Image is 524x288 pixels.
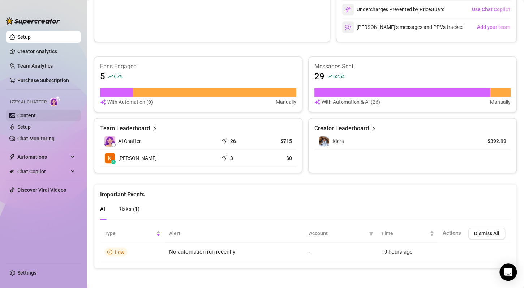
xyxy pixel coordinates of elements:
span: Chat Copilot [17,166,69,177]
div: Open Intercom Messenger [499,263,517,281]
a: Purchase Subscription [17,77,69,83]
span: Actions [443,230,461,236]
img: izzy-ai-chatter-avatar-DDCN_rTZ.svg [104,136,115,147]
span: filter [369,231,373,236]
article: 5 [100,71,105,82]
img: Kiera [319,136,329,146]
th: Time [377,225,438,242]
span: filter [368,228,375,239]
article: Manually [490,98,511,106]
span: Type [104,229,155,237]
span: Kiera [332,138,344,144]
span: rise [108,74,113,79]
span: Add your team [477,24,510,30]
th: Type [100,225,165,242]
span: - [309,248,310,255]
span: 625 % [333,73,344,80]
span: right [152,124,157,133]
span: No automation run recently [169,248,235,255]
span: [PERSON_NAME] [118,154,157,162]
span: 67 % [114,73,122,80]
article: Fans Engaged [100,63,296,71]
article: 26 [230,137,236,145]
span: Time [381,229,428,237]
a: Settings [17,270,36,276]
button: Add your team [477,21,511,33]
img: Chat Copilot [9,169,14,174]
img: svg%3e [345,24,351,30]
a: Setup [17,124,31,130]
article: Manually [276,98,296,106]
span: 10 hours ago [381,248,413,255]
div: [PERSON_NAME]’s messages and PPVs tracked [342,21,464,33]
a: Team Analytics [17,63,53,69]
span: Izzy AI Chatter [10,99,47,106]
span: Automations [17,151,69,163]
img: logo-BBDzfeDw.svg [6,17,60,25]
article: $392.99 [473,137,506,145]
a: Content [17,113,36,118]
a: Discover Viral Videos [17,187,66,193]
span: Risks ( 1 ) [118,206,139,212]
article: With Automation (0) [107,98,153,106]
a: Setup [17,34,31,40]
button: Dismiss All [468,228,505,239]
img: svg%3e [100,98,106,106]
span: Low [115,249,125,255]
span: Account [309,229,366,237]
article: $715 [261,137,292,145]
span: right [371,124,376,133]
button: Use Chat Copilot [472,4,511,15]
th: Alert [165,225,304,242]
img: AI Chatter [50,96,61,106]
span: Use Chat Copilot [472,7,510,12]
article: 29 [314,71,325,82]
div: Undercharges Prevented by PriceGuard [342,4,445,15]
article: With Automation & AI (26) [322,98,380,106]
a: Creator Analytics [17,46,75,57]
span: thunderbolt [9,154,15,160]
span: rise [327,74,332,79]
article: Creator Leaderboard [314,124,369,133]
span: Dismiss All [474,230,499,236]
article: $0 [261,154,292,162]
article: Messages Sent [314,63,511,71]
span: send [221,153,228,161]
a: Chat Monitoring [17,136,55,141]
img: svg%3e [314,98,320,106]
img: Kiera Winters [105,153,115,163]
span: info-circle [107,249,112,254]
article: Team Leaderboard [100,124,150,133]
span: All [100,206,107,212]
img: svg%3e [345,6,351,13]
div: Important Events [100,184,511,199]
article: 3 [230,154,233,162]
div: z [111,160,116,164]
span: send [221,136,228,144]
span: AI Chatter [118,137,141,145]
